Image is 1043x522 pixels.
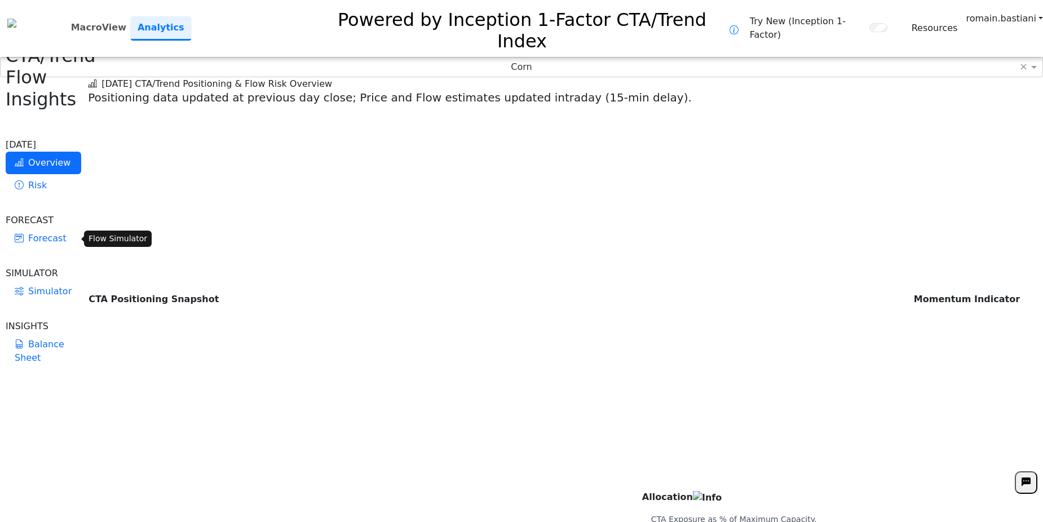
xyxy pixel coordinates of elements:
[88,91,1043,104] h5: Positioning data updated at previous day close; Price and Flow estimates updated intraday (15-min...
[84,231,152,247] div: Flow Simulator
[131,16,191,41] a: Analytics
[750,15,864,42] span: Try New (Inception 1-Factor)
[966,12,1043,25] a: romain.bastiani
[6,267,81,280] div: SIMULATOR
[6,280,81,303] a: Simulator
[511,61,532,72] span: Corn
[912,21,958,35] a: Resources
[6,333,81,369] a: Balance Sheet
[1019,57,1028,77] span: Clear value
[6,214,81,227] div: FORECAST
[6,45,81,110] h2: CTA/Trend Flow Insights
[6,227,81,250] a: Forecast
[88,78,332,89] span: [DATE] CTA/Trend Positioning & Flow Risk Overview
[7,19,16,28] img: logo%20black.png
[67,16,131,39] a: MacroView
[315,5,730,52] h2: Powered by Inception 1-Factor CTA/Trend Index
[88,109,913,490] th: CTA Positioning Snapshot
[1019,61,1028,72] span: ×
[6,152,81,174] a: Overview
[6,320,81,333] div: INSIGHTS
[6,138,81,152] div: [DATE]
[693,491,722,505] img: Info
[6,174,81,197] a: Risk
